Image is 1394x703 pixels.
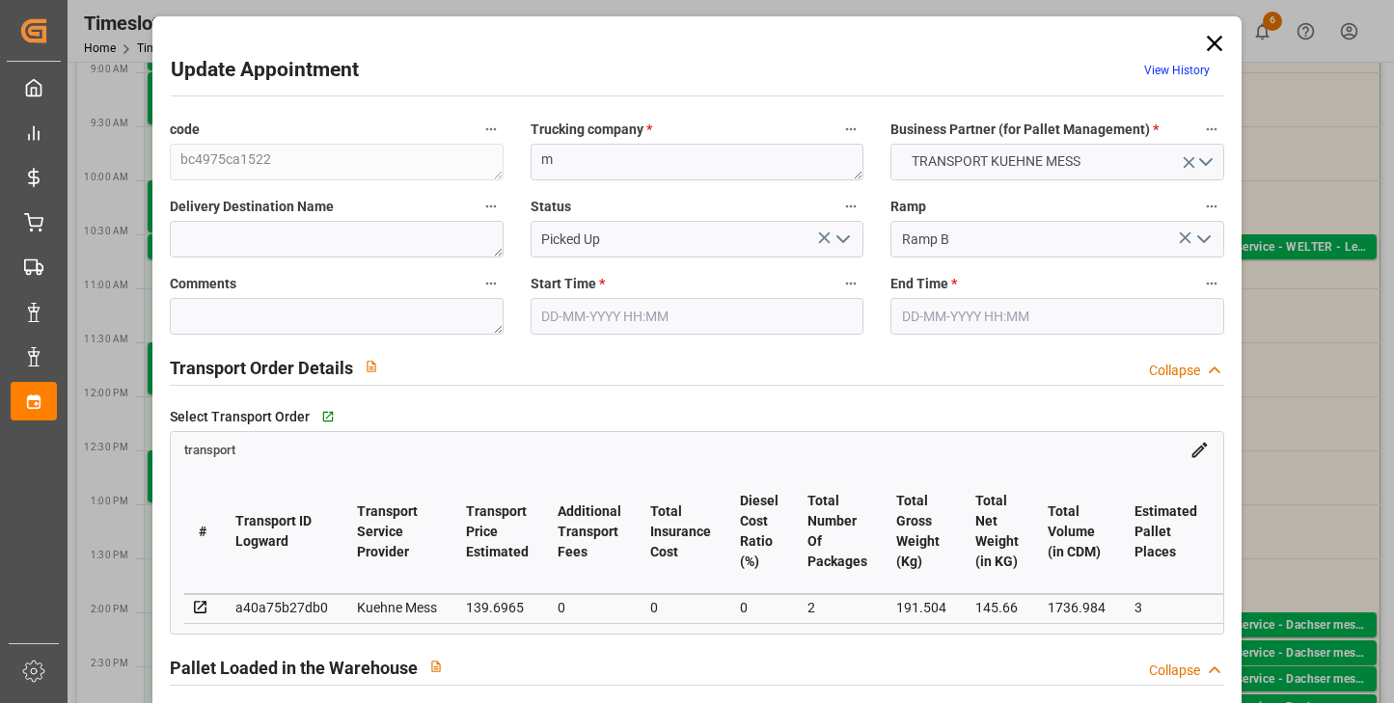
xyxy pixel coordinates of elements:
div: Collapse [1149,661,1200,681]
th: Estimated Pallet Places [1120,470,1212,594]
th: Total Net Weight (in KG) [961,470,1033,594]
input: Type to search/select [890,221,1224,257]
th: Transport Service Provider [342,470,451,594]
h2: Pallet Loaded in the Warehouse [170,655,418,681]
th: Total Insurance Cost [636,470,725,594]
a: View History [1144,64,1210,77]
div: 0 [558,596,621,619]
button: Delivery Destination Name [478,194,504,219]
h2: Transport Order Details [170,355,353,381]
button: Start Time * [838,271,863,296]
span: code [170,120,200,140]
span: End Time [890,274,957,294]
button: Comments [478,271,504,296]
span: Comments [170,274,236,294]
a: transport [184,441,235,456]
span: Ramp [890,197,926,217]
div: 191.504 [896,596,946,619]
button: Trucking company * [838,117,863,142]
button: Ramp [1199,194,1224,219]
th: Total Number Of Packages [793,470,882,594]
button: Status [838,194,863,219]
div: 1736.984 [1048,596,1106,619]
button: View description [418,648,454,685]
button: open menu [890,144,1224,180]
th: Diesel Cost Ratio (%) [725,470,793,594]
span: Status [531,197,571,217]
button: code [478,117,504,142]
th: Additional Transport Fees [543,470,636,594]
button: View description [353,348,390,385]
input: DD-MM-YYYY HH:MM [890,298,1224,335]
div: 0 [740,596,779,619]
button: Business Partner (for Pallet Management) * [1199,117,1224,142]
div: Collapse [1149,361,1200,381]
textarea: m [531,144,864,180]
th: Transport ID Logward [221,470,342,594]
textarea: bc4975ca1522 [170,144,504,180]
span: Start Time [531,274,605,294]
input: DD-MM-YYYY HH:MM [531,298,864,335]
div: 0 [650,596,711,619]
div: 3 [1134,596,1197,619]
div: 2 [807,596,867,619]
div: 139.6965 [466,596,529,619]
div: a40a75b27db0 [235,596,328,619]
span: Delivery Destination Name [170,197,334,217]
div: 145.66 [975,596,1019,619]
span: Trucking company [531,120,652,140]
button: open menu [828,225,857,255]
th: Total Volume (in CDM) [1033,470,1120,594]
span: Select Transport Order [170,407,310,427]
th: Total Gross Weight (Kg) [882,470,961,594]
th: # [184,470,221,594]
th: Transport Price Estimated [451,470,543,594]
div: Kuehne Mess [357,596,437,619]
span: Business Partner (for Pallet Management) [890,120,1159,140]
th: Actual Pallet Places [1212,470,1282,594]
button: End Time * [1199,271,1224,296]
span: transport [184,443,235,457]
input: Type to search/select [531,221,864,257]
h2: Update Appointment [171,55,359,86]
button: open menu [1189,225,1217,255]
span: TRANSPORT KUEHNE MESS [902,151,1090,172]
